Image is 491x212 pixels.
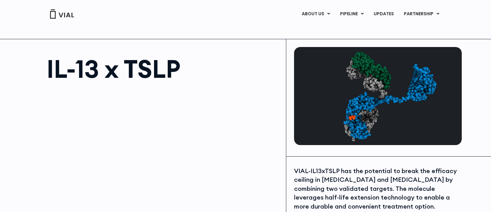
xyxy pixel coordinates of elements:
h1: IL-13 x TSLP [47,56,280,81]
a: UPDATES [369,9,399,19]
a: PIPELINEMenu Toggle [335,9,368,19]
div: VIAL-IL13xTSLP has the potential to break the efficacy ceiling in [MEDICAL_DATA] and [MEDICAL_DAT... [294,167,460,211]
a: ABOUT USMenu Toggle [297,9,335,19]
a: PARTNERSHIPMenu Toggle [399,9,444,19]
img: Vial Logo [49,9,74,19]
